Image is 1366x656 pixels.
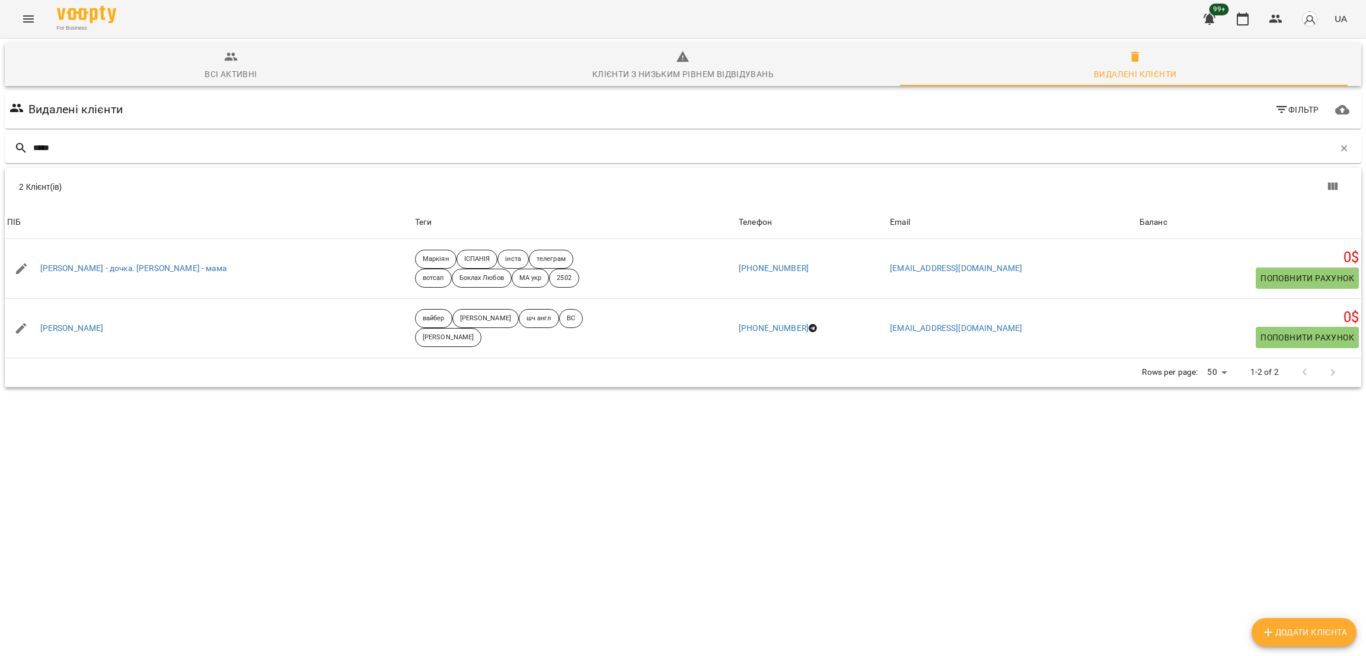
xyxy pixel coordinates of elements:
[519,273,542,284] p: МА укр
[415,269,452,288] div: вотсап
[1319,173,1347,201] button: Показати колонки
[7,215,410,230] span: ПІБ
[526,314,551,324] p: шч англ
[890,215,1135,230] span: Email
[529,250,573,269] div: телеграм
[5,168,1361,206] div: Table Toolbar
[1256,327,1359,348] button: Поповнити рахунок
[1140,308,1359,327] h5: 0 $
[1330,8,1352,30] button: UA
[557,273,571,284] p: 2502
[40,263,226,275] a: [PERSON_NAME] - дочка. [PERSON_NAME] - мама
[739,215,885,230] span: Телефон
[415,328,481,347] div: [PERSON_NAME]
[460,314,511,324] p: [PERSON_NAME]
[1140,215,1359,230] span: Баланс
[7,215,21,230] div: Sort
[423,333,474,343] p: [PERSON_NAME]
[1256,268,1359,289] button: Поповнити рахунок
[890,263,1022,273] a: [EMAIL_ADDRESS][DOMAIN_NAME]
[423,273,444,284] p: вотсап
[890,323,1022,333] a: [EMAIL_ADDRESS][DOMAIN_NAME]
[1094,67,1176,81] div: Видалені клієнти
[415,309,452,328] div: вайбер
[1301,11,1318,27] img: avatar_s.png
[739,323,809,333] a: [PHONE_NUMBER]
[57,6,116,23] img: Voopty Logo
[1270,99,1324,120] button: Фільтр
[1250,367,1279,378] p: 1-2 of 2
[452,269,512,288] div: Боклах Любов
[592,67,774,81] div: Клієнти з низьким рівнем відвідувань
[1335,12,1347,25] span: UA
[40,323,104,335] a: [PERSON_NAME]
[1260,271,1354,285] span: Поповнити рахунок
[559,309,583,328] div: ВС
[452,309,519,328] div: [PERSON_NAME]
[459,273,504,284] p: Боклах Любов
[890,215,910,230] div: Email
[1142,367,1198,378] p: Rows per page:
[739,263,809,273] a: [PHONE_NUMBER]
[14,5,43,33] button: Menu
[1275,103,1319,117] span: Фільтр
[423,254,449,265] p: Маркіян
[567,314,575,324] p: ВС
[1209,4,1229,15] span: 99+
[1202,364,1231,381] div: 50
[205,67,257,81] div: Всі активні
[739,215,772,230] div: Sort
[739,215,772,230] div: Телефон
[57,24,116,32] span: For Business
[549,269,579,288] div: 2502
[497,250,529,269] div: інста
[890,215,910,230] div: Sort
[28,100,123,119] h6: Видалені клієнти
[415,215,734,230] div: Теги
[519,309,559,328] div: шч англ
[1140,215,1167,230] div: Sort
[7,215,21,230] div: ПІБ
[1140,215,1167,230] div: Баланс
[423,314,445,324] p: вайбер
[505,254,521,265] p: інста
[464,254,490,265] p: ІСПАНІЯ
[19,181,690,193] div: 2 Клієнт(ів)
[512,269,550,288] div: МА укр
[1140,249,1359,267] h5: 0 $
[1260,330,1354,345] span: Поповнити рахунок
[415,250,457,269] div: Маркіян
[537,254,566,265] p: телеграм
[457,250,498,269] div: ІСПАНІЯ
